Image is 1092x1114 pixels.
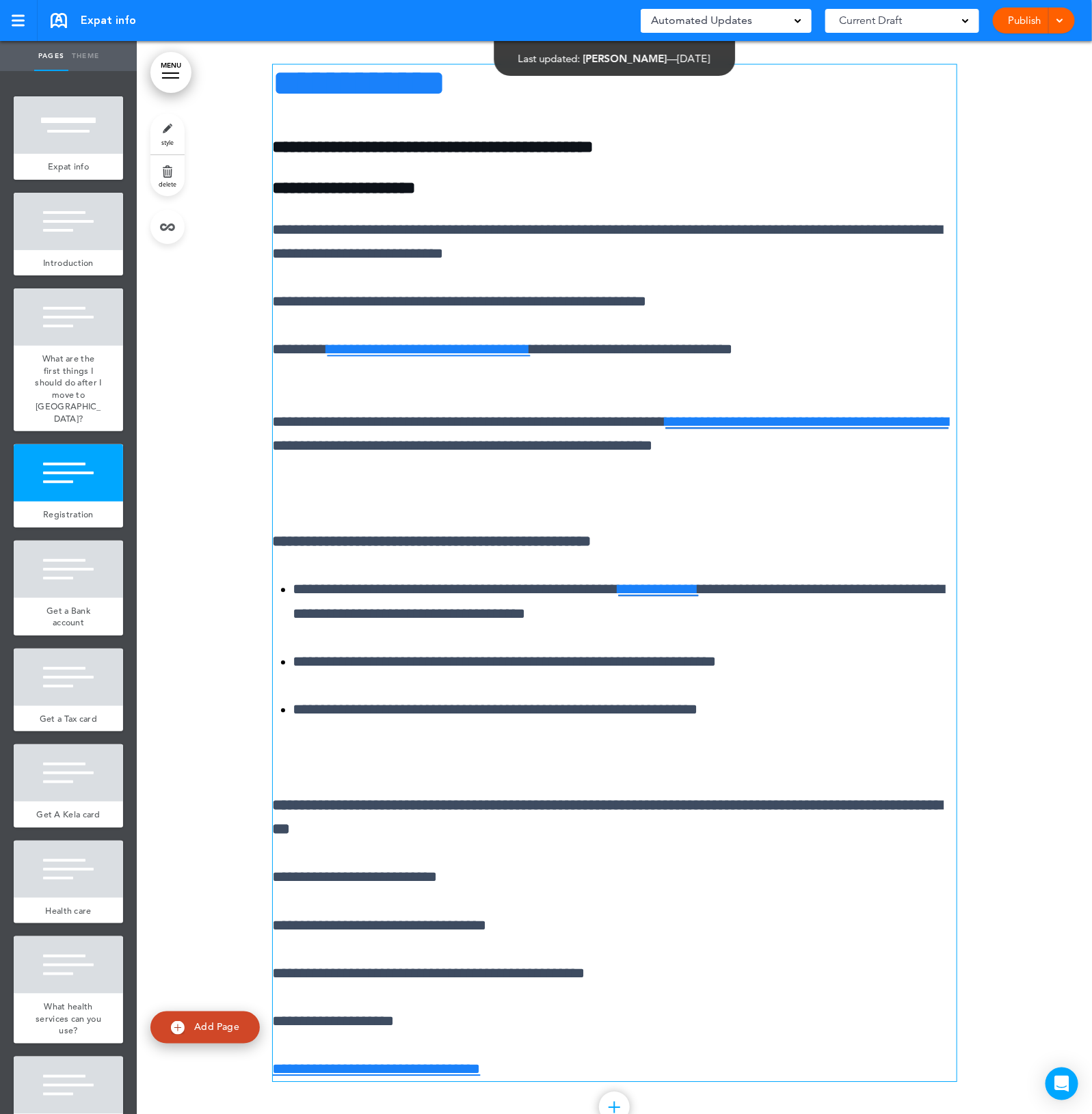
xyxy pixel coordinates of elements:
[651,11,752,30] span: Automated Updates
[14,346,123,431] a: What are the first things I should do after I move to [GEOGRAPHIC_DATA]?
[14,706,123,732] a: Get a Tax card
[14,898,123,924] a: Health care
[14,598,123,636] a: Get a Bank account
[161,138,174,146] span: style
[150,155,185,196] a: delete
[43,257,94,269] span: Introduction
[150,113,185,154] a: style
[518,53,710,64] div: —
[68,41,103,71] a: Theme
[35,353,101,424] span: What are the first things I should do after I move to [GEOGRAPHIC_DATA]?
[34,41,68,71] a: Pages
[678,52,710,65] span: [DATE]
[14,154,123,180] a: Expat info
[40,713,97,724] span: Get a Tax card
[194,1021,239,1033] span: Add Page
[839,11,902,30] span: Current Draft
[36,1001,101,1036] span: What health services can you use?
[14,994,123,1044] a: What health services can you use?
[14,502,123,528] a: Registration
[36,809,101,820] span: Get A Kela card
[150,52,191,93] a: MENU
[583,52,667,65] span: [PERSON_NAME]
[171,1021,185,1035] img: add.svg
[81,13,136,28] span: Expat info
[46,605,90,629] span: Get a Bank account
[43,508,94,520] span: Registration
[14,802,123,828] a: Get A Kela card
[150,1011,260,1044] a: Add Page
[1046,1068,1078,1100] div: Open Intercom Messenger
[518,52,581,65] span: Last updated:
[48,161,89,172] span: Expat info
[1003,8,1046,33] a: Publish
[45,905,91,916] span: Health care
[14,250,123,276] a: Introduction
[159,180,176,188] span: delete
